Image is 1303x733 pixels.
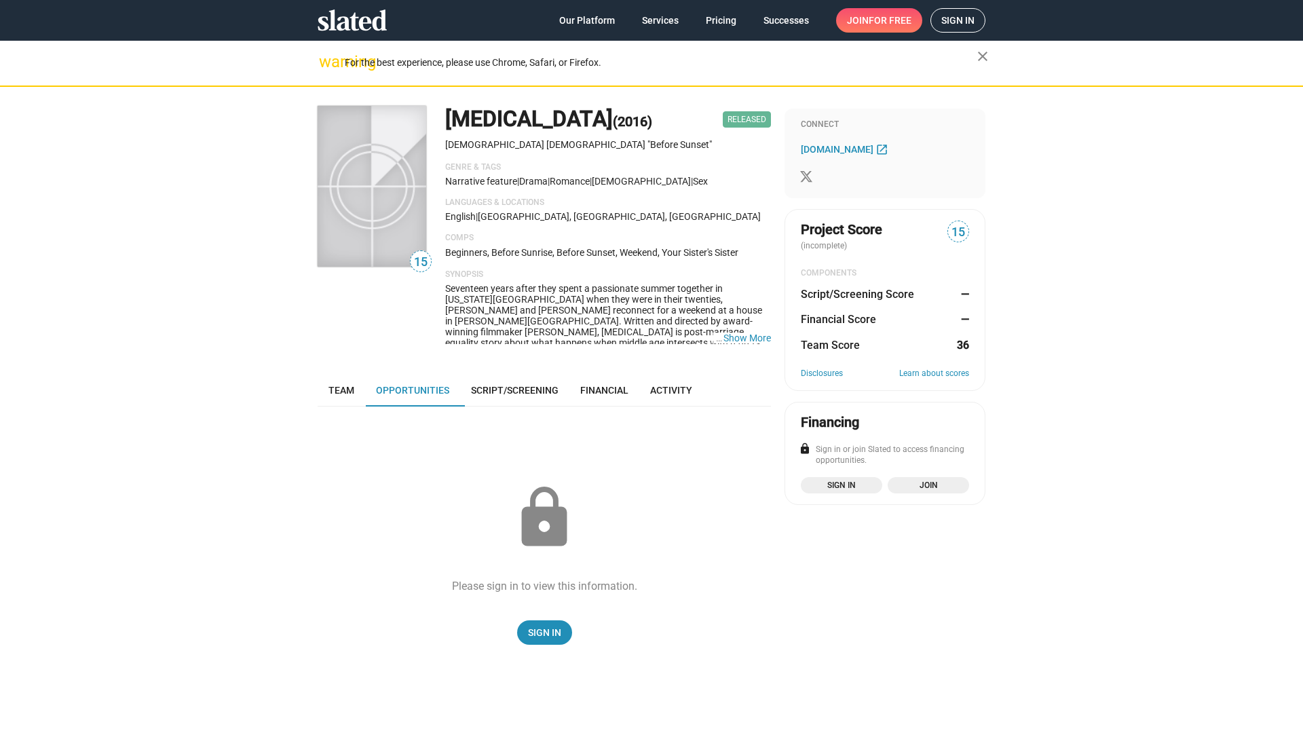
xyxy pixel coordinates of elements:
[896,478,961,492] span: Join
[445,105,652,134] h1: [MEDICAL_DATA]
[476,211,478,222] span: |
[445,138,771,151] p: [DEMOGRAPHIC_DATA] [DEMOGRAPHIC_DATA] "Before Sunset"
[801,241,850,250] span: (incomplete)
[847,8,911,33] span: Join
[869,8,911,33] span: for free
[801,338,860,352] dt: Team Score
[801,221,882,239] span: Project Score
[801,287,914,301] dt: Script/Screening Score
[445,283,763,370] span: Seventeen years after they spent a passionate summer together in [US_STATE][GEOGRAPHIC_DATA] when...
[956,338,969,352] dd: 36
[801,369,843,379] a: Disclosures
[799,443,811,455] mat-icon: lock
[592,176,691,187] span: [DEMOGRAPHIC_DATA]
[753,8,820,33] a: Successes
[580,385,628,396] span: Financial
[639,374,703,407] a: Activity
[548,176,550,187] span: |
[445,198,771,208] p: Languages & Locations
[590,176,592,187] span: |
[723,333,771,343] button: …Show More
[650,385,692,396] span: Activity
[517,176,519,187] span: |
[460,374,569,407] a: Script/Screening
[365,374,460,407] a: Opportunities
[517,620,572,645] a: Sign In
[550,176,590,187] span: Romance
[899,369,969,379] a: Learn about scores
[956,312,969,326] dd: —
[695,8,747,33] a: Pricing
[519,176,548,187] span: Drama
[809,478,874,492] span: Sign in
[345,54,977,72] div: For the best experience, please use Chrome, Safari, or Firefox.
[642,8,679,33] span: Services
[411,253,431,271] span: 15
[836,8,922,33] a: Joinfor free
[763,8,809,33] span: Successes
[941,9,975,32] span: Sign in
[510,484,578,552] mat-icon: lock
[710,333,723,343] span: …
[559,8,615,33] span: Our Platform
[693,176,708,187] span: sex
[691,176,693,187] span: |
[801,413,859,432] div: Financing
[528,620,561,645] span: Sign In
[569,374,639,407] a: Financial
[445,211,476,222] span: English
[801,477,882,493] a: Sign in
[445,233,771,244] p: Comps
[801,312,876,326] dt: Financial Score
[723,111,771,128] span: Released
[318,374,365,407] a: Team
[801,445,969,466] div: Sign in or join Slated to access financing opportunities.
[948,223,968,242] span: 15
[478,211,761,222] span: [GEOGRAPHIC_DATA], [GEOGRAPHIC_DATA], [GEOGRAPHIC_DATA]
[376,385,449,396] span: Opportunities
[956,287,969,301] dd: —
[445,176,517,187] span: Narrative feature
[706,8,736,33] span: Pricing
[801,141,892,157] a: [DOMAIN_NAME]
[801,268,969,279] div: COMPONENTS
[319,54,335,70] mat-icon: warning
[875,143,888,155] mat-icon: open_in_new
[445,269,771,280] p: Synopsis
[975,48,991,64] mat-icon: close
[445,162,771,173] p: Genre & Tags
[613,113,652,130] span: (2016)
[631,8,690,33] a: Services
[930,8,985,33] a: Sign in
[471,385,559,396] span: Script/Screening
[888,477,969,493] a: Join
[801,144,873,155] span: [DOMAIN_NAME]
[801,119,969,130] div: Connect
[548,8,626,33] a: Our Platform
[452,579,637,593] div: Please sign in to view this information.
[445,246,771,259] p: Beginners, Before Sunrise, Before Sunset, Weekend, Your Sister's Sister
[328,385,354,396] span: Team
